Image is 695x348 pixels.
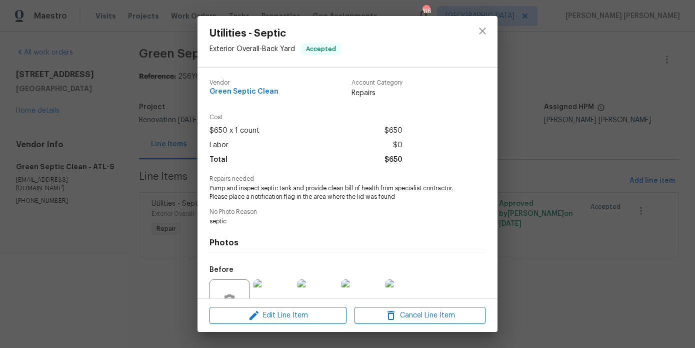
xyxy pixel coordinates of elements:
h5: Before [209,266,233,273]
span: Pump and inspect septic tank and provide clean bill of health from specialist contractor. Please ... [209,184,458,201]
span: Accepted [302,44,340,54]
span: Repairs [351,88,402,98]
span: Exterior Overall - Back Yard [209,46,295,53]
div: 116 [422,6,429,16]
span: Total [209,153,227,167]
button: Cancel Line Item [354,307,485,324]
span: Cost [209,114,402,121]
span: $0 [393,138,402,153]
span: Account Category [351,80,402,86]
span: Vendor [209,80,278,86]
button: Edit Line Item [209,307,346,324]
h4: Photos [209,238,485,248]
span: $650 [384,153,402,167]
span: Labor [209,138,228,153]
span: $650 [384,124,402,138]
button: close [470,19,494,43]
span: Edit Line Item [212,309,343,322]
span: $650 x 1 count [209,124,259,138]
span: Repairs needed [209,176,485,182]
span: No Photo Reason [209,209,485,215]
span: Cancel Line Item [357,309,482,322]
span: Green Septic Clean [209,88,278,96]
span: septic [209,217,458,226]
span: Utilities - Septic [209,28,341,39]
